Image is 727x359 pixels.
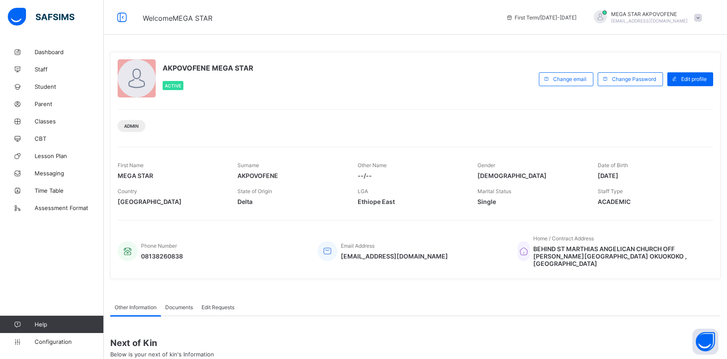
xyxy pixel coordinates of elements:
span: Time Table [35,187,104,194]
span: [DATE] [598,172,705,179]
span: Date of Birth [598,162,628,168]
span: Ethiope East [358,198,464,205]
span: AKPOVOFENE MEGA STAR [163,64,253,72]
span: MEGA STAR AKPOVOFENE [611,11,688,17]
span: Single [477,198,584,205]
span: Below is your next of kin's Information [110,351,214,358]
span: Student [35,83,104,90]
span: Edit profile [681,76,707,82]
button: Open asap [692,329,718,355]
span: Country [118,188,137,194]
span: AKPOVOFENE [237,172,344,179]
span: Documents [165,304,193,310]
span: BEHIND ST MARTHIAS ANGELICAN CHURCH OFF [PERSON_NAME][GEOGRAPHIC_DATA] OKUOKOKO , [GEOGRAPHIC_DATA] [533,245,705,267]
span: ACADEMIC [598,198,705,205]
span: Lesson Plan [35,152,104,159]
span: Dashboard [35,49,104,55]
span: Home / Contract Address [533,235,594,242]
span: Email Address [341,243,375,249]
span: Admin [124,123,139,129]
span: Help [35,321,103,328]
span: Delta [237,198,344,205]
span: Messaging [35,170,104,177]
span: [EMAIL_ADDRESS][DOMAIN_NAME] [341,252,448,260]
span: Edit Requests [202,304,234,310]
span: [DEMOGRAPHIC_DATA] [477,172,584,179]
div: MEGA STARAKPOVOFENE [585,10,706,25]
span: Active [165,83,181,88]
span: 08138260838 [141,252,183,260]
img: safsims [8,8,74,26]
span: [GEOGRAPHIC_DATA] [118,198,224,205]
span: Staff [35,66,104,73]
span: CBT [35,135,104,142]
span: [EMAIL_ADDRESS][DOMAIN_NAME] [611,18,688,23]
span: Change email [553,76,586,82]
span: Assessment Format [35,204,104,211]
span: Other Name [358,162,387,168]
span: Welcome MEGA STAR [143,14,212,23]
span: Next of Kin [110,338,721,348]
span: Other Information [115,304,157,310]
span: Parent [35,100,104,107]
span: Marital Status [477,188,511,194]
span: Staff Type [598,188,623,194]
span: MEGA STAR [118,172,224,179]
span: Surname [237,162,259,168]
span: Classes [35,118,104,125]
span: LGA [358,188,368,194]
span: Change Password [612,76,656,82]
span: session/term information [506,14,576,21]
span: Gender [477,162,495,168]
span: --/-- [358,172,464,179]
span: State of Origin [237,188,272,194]
span: Phone Number [141,243,177,249]
span: Configuration [35,338,103,345]
span: First Name [118,162,144,168]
